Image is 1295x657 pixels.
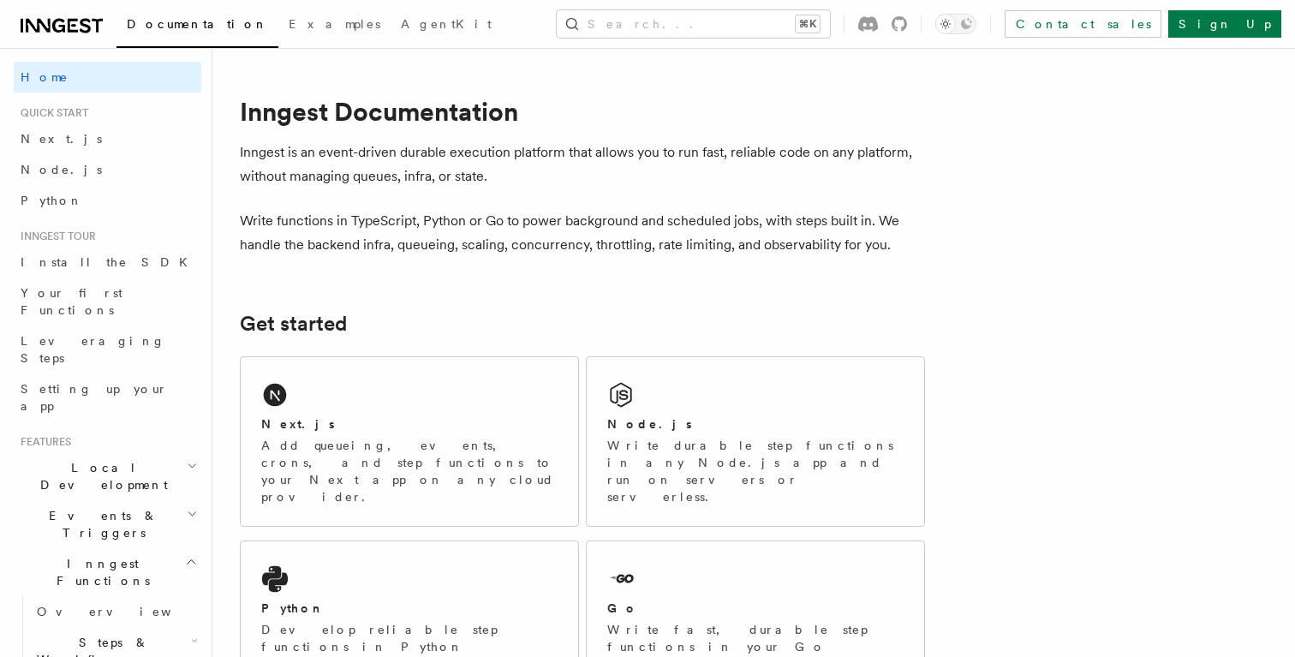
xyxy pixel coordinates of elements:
[607,600,638,617] h2: Go
[240,209,925,257] p: Write functions in TypeScript, Python or Go to power background and scheduled jobs, with steps bu...
[14,459,187,493] span: Local Development
[14,62,201,93] a: Home
[21,194,83,207] span: Python
[14,230,96,243] span: Inngest tour
[21,132,102,146] span: Next.js
[796,15,820,33] kbd: ⌘K
[127,17,268,31] span: Documentation
[240,96,925,127] h1: Inngest Documentation
[14,452,201,500] button: Local Development
[401,17,492,31] span: AgentKit
[30,596,201,627] a: Overview
[14,500,201,548] button: Events & Triggers
[261,415,335,433] h2: Next.js
[14,326,201,373] a: Leveraging Steps
[935,14,976,34] button: Toggle dark mode
[391,5,502,46] a: AgentKit
[261,437,558,505] p: Add queueing, events, crons, and step functions to your Next app on any cloud provider.
[240,356,579,527] a: Next.jsAdd queueing, events, crons, and step functions to your Next app on any cloud provider.
[557,10,830,38] button: Search...⌘K
[21,334,165,365] span: Leveraging Steps
[14,548,201,596] button: Inngest Functions
[21,69,69,86] span: Home
[240,140,925,188] p: Inngest is an event-driven durable execution platform that allows you to run fast, reliable code ...
[14,373,201,421] a: Setting up your app
[14,247,201,278] a: Install the SDK
[261,600,325,617] h2: Python
[14,123,201,154] a: Next.js
[607,437,904,505] p: Write durable step functions in any Node.js app and run on servers or serverless.
[14,154,201,185] a: Node.js
[21,255,198,269] span: Install the SDK
[14,435,71,449] span: Features
[240,312,347,336] a: Get started
[1005,10,1161,38] a: Contact sales
[1168,10,1281,38] a: Sign Up
[116,5,278,48] a: Documentation
[14,555,185,589] span: Inngest Functions
[14,507,187,541] span: Events & Triggers
[37,605,213,618] span: Overview
[21,286,122,317] span: Your first Functions
[21,382,168,413] span: Setting up your app
[586,356,925,527] a: Node.jsWrite durable step functions in any Node.js app and run on servers or serverless.
[14,278,201,326] a: Your first Functions
[289,17,380,31] span: Examples
[21,163,102,176] span: Node.js
[607,415,692,433] h2: Node.js
[278,5,391,46] a: Examples
[14,106,88,120] span: Quick start
[14,185,201,216] a: Python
